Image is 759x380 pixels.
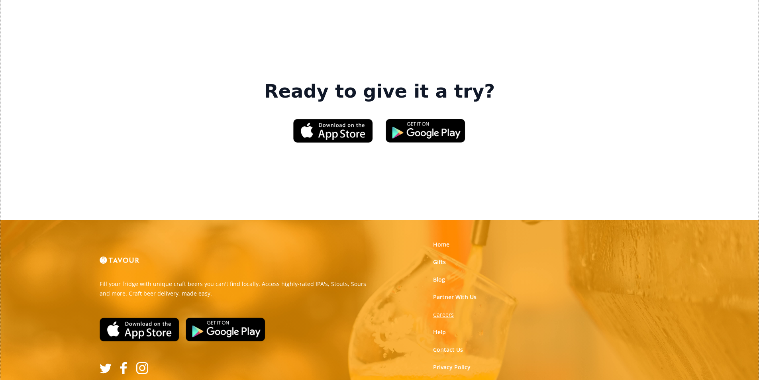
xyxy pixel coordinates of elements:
[433,311,454,318] strong: Careers
[433,346,463,354] a: Contact Us
[433,258,446,266] a: Gifts
[433,276,445,284] a: Blog
[433,293,477,301] a: Partner With Us
[264,80,495,103] strong: Ready to give it a try?
[433,311,454,319] a: Careers
[433,363,471,371] a: Privacy Policy
[100,279,374,298] p: Fill your fridge with unique craft beers you can't find locally. Access highly-rated IPA's, Stout...
[433,241,449,249] a: Home
[433,328,446,336] a: Help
